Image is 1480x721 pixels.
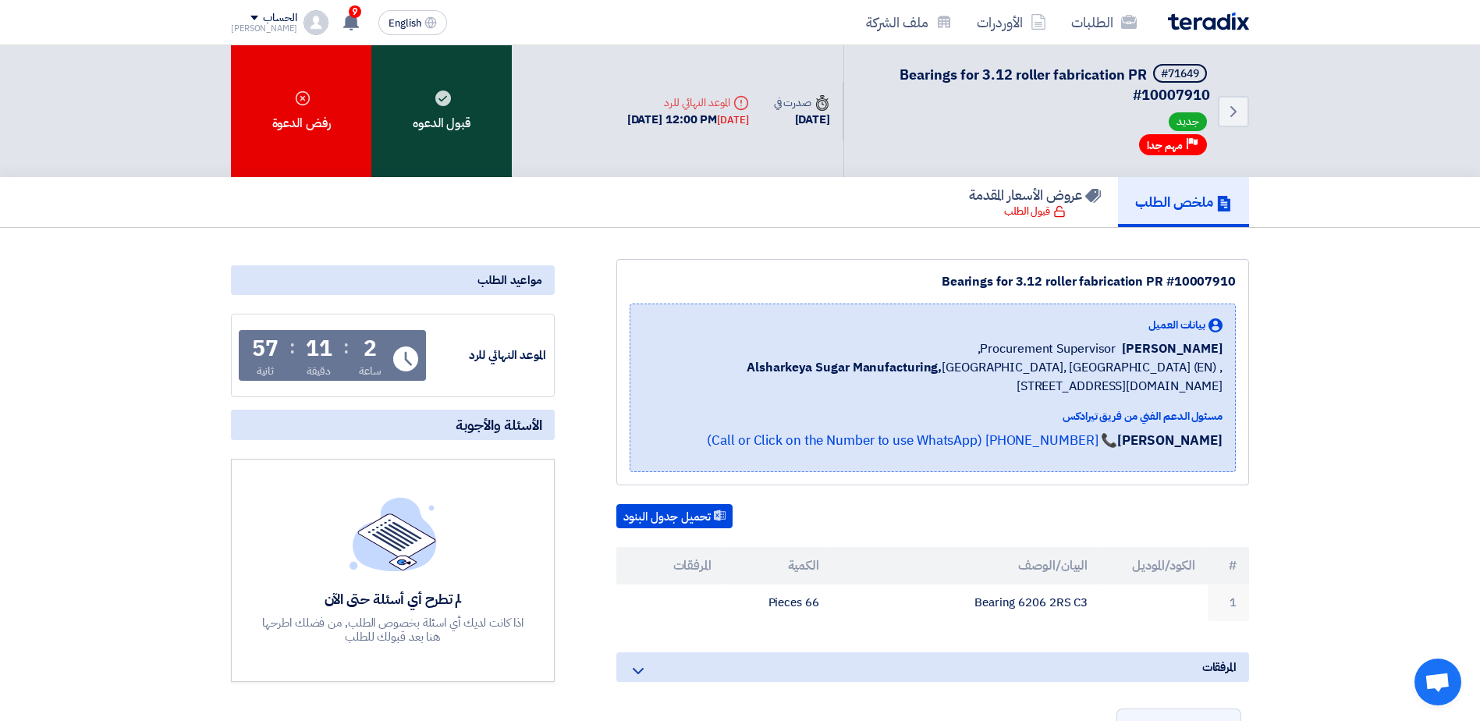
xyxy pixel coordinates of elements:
[261,590,526,608] div: لم تطرح أي أسئلة حتى الآن
[643,408,1223,424] div: مسئول الدعم الفني من فريق تيرادكس
[717,112,748,128] div: [DATE]
[1161,69,1199,80] div: #71649
[616,504,733,529] button: تحميل جدول البنود
[1147,138,1183,153] span: مهم جدا
[724,547,832,584] th: الكمية
[289,333,295,361] div: :
[1208,547,1249,584] th: #
[707,431,1117,450] a: 📞 [PHONE_NUMBER] (Call or Click on the Number to use WhatsApp)
[1135,193,1232,211] h5: ملخص الطلب
[350,497,437,570] img: empty_state_list.svg
[303,10,328,35] img: profile_test.png
[252,338,279,360] div: 57
[1169,112,1207,131] span: جديد
[307,363,331,379] div: دقيقة
[863,64,1210,105] h5: Bearings for 3.12 roller fabrication PR #10007910
[900,64,1210,105] span: Bearings for 3.12 roller fabrication PR #10007910
[616,547,724,584] th: المرفقات
[724,584,832,621] td: 66 Pieces
[1168,12,1249,30] img: Teradix logo
[978,339,1116,358] span: Procurement Supervisor,
[1208,584,1249,621] td: 1
[1004,204,1066,219] div: قبول الطلب
[378,10,447,35] button: English
[969,186,1101,204] h5: عروض الأسعار المقدمة
[231,45,371,177] div: رفض الدعوة
[1117,431,1223,450] strong: [PERSON_NAME]
[854,4,964,41] a: ملف الشركة
[456,416,542,434] span: الأسئلة والأجوبة
[231,265,555,295] div: مواعيد الطلب
[257,363,275,379] div: ثانية
[747,358,942,377] b: Alsharkeya Sugar Manufacturing,
[630,272,1236,291] div: Bearings for 3.12 roller fabrication PR #10007910
[774,94,830,111] div: صدرت في
[1414,659,1461,705] div: Open chat
[832,584,1101,621] td: Bearing 6206 2RS C3
[643,358,1223,396] span: [GEOGRAPHIC_DATA], [GEOGRAPHIC_DATA] (EN) ,[STREET_ADDRESS][DOMAIN_NAME]
[359,363,382,379] div: ساعة
[231,24,297,33] div: [PERSON_NAME]
[429,346,546,364] div: الموعد النهائي للرد
[1148,317,1205,333] span: بيانات العميل
[774,111,830,129] div: [DATE]
[1202,659,1237,676] span: المرفقات
[349,5,361,18] span: 9
[343,333,349,361] div: :
[261,616,526,644] div: اذا كانت لديك أي اسئلة بخصوص الطلب, من فضلك اطرحها هنا بعد قبولك للطلب
[627,94,749,111] div: الموعد النهائي للرد
[306,338,332,360] div: 11
[389,18,421,29] span: English
[964,4,1059,41] a: الأوردرات
[364,338,377,360] div: 2
[1059,4,1149,41] a: الطلبات
[1118,177,1249,227] a: ملخص الطلب
[371,45,512,177] div: قبول الدعوه
[627,111,749,129] div: [DATE] 12:00 PM
[952,177,1118,227] a: عروض الأسعار المقدمة قبول الطلب
[1122,339,1223,358] span: [PERSON_NAME]
[263,12,296,25] div: الحساب
[1100,547,1208,584] th: الكود/الموديل
[832,547,1101,584] th: البيان/الوصف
